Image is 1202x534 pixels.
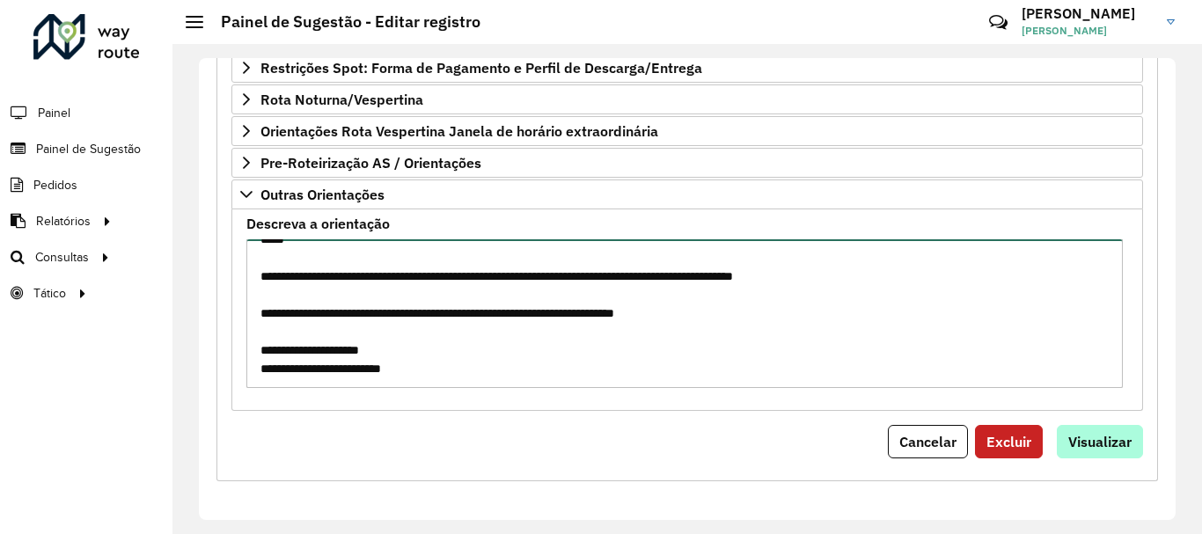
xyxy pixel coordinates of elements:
span: Excluir [986,433,1031,450]
a: Orientações Rota Vespertina Janela de horário extraordinária [231,116,1143,146]
span: Outras Orientações [260,187,385,201]
button: Excluir [975,425,1043,458]
span: Painel [38,104,70,122]
h2: Painel de Sugestão - Editar registro [203,12,480,32]
span: Restrições Spot: Forma de Pagamento e Perfil de Descarga/Entrega [260,61,702,75]
span: [PERSON_NAME] [1022,23,1154,39]
span: Orientações Rota Vespertina Janela de horário extraordinária [260,124,658,138]
a: Contato Rápido [979,4,1017,41]
div: Outras Orientações [231,209,1143,411]
span: Consultas [35,248,89,267]
button: Visualizar [1057,425,1143,458]
span: Tático [33,284,66,303]
span: Painel de Sugestão [36,140,141,158]
span: Cancelar [899,433,956,450]
label: Descreva a orientação [246,213,390,234]
a: Restrições Spot: Forma de Pagamento e Perfil de Descarga/Entrega [231,53,1143,83]
span: Pre-Roteirização AS / Orientações [260,156,481,170]
span: Pedidos [33,176,77,194]
h3: [PERSON_NAME] [1022,5,1154,22]
span: Relatórios [36,212,91,230]
span: Rota Noturna/Vespertina [260,92,423,106]
a: Rota Noturna/Vespertina [231,84,1143,114]
span: Visualizar [1068,433,1132,450]
button: Cancelar [888,425,968,458]
a: Pre-Roteirização AS / Orientações [231,148,1143,178]
a: Outras Orientações [231,179,1143,209]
